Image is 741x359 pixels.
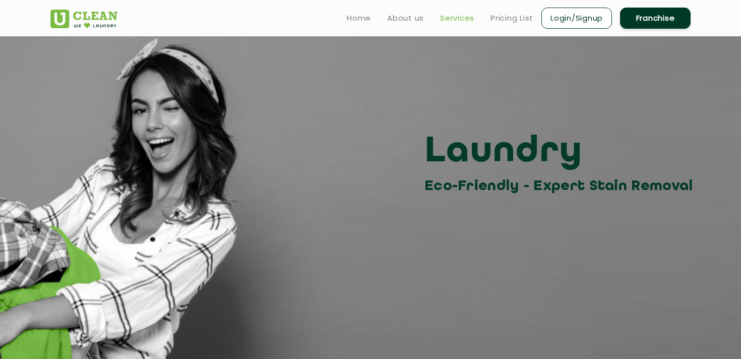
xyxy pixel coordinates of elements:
a: Home [347,12,371,24]
a: Pricing List [490,12,533,24]
h3: Eco-Friendly - Expert Stain Removal [424,175,698,198]
a: Franchise [620,8,691,29]
a: About us [387,12,424,24]
a: Login/Signup [541,8,612,29]
h3: Laundry [424,130,698,175]
a: Services [440,12,474,24]
img: UClean Laundry and Dry Cleaning [50,10,117,28]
